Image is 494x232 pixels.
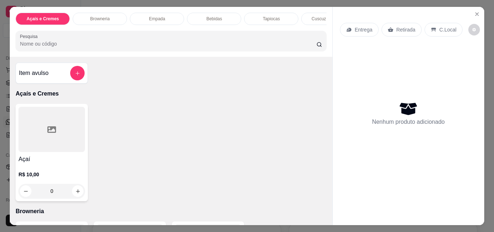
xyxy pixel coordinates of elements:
[27,16,59,22] p: Açaís e Cremes
[16,89,326,98] p: Açaís e Cremes
[355,26,372,33] p: Entrega
[20,40,316,47] input: Pesquisa
[20,33,40,39] label: Pesquisa
[90,16,110,22] p: Browneria
[18,155,85,164] h4: Açaí
[19,69,48,77] h4: Item avulso
[70,66,85,80] button: add-separate-item
[372,118,445,126] p: Nenhum produto adicionado
[263,16,280,22] p: Tapiocas
[149,16,165,22] p: Empada
[18,171,85,178] p: R$ 10,00
[439,26,456,33] p: C.Local
[16,207,326,216] p: Browneria
[471,8,483,20] button: Close
[206,16,222,22] p: Bebidas
[468,24,480,35] button: decrease-product-quantity
[312,16,345,22] p: Cuscuz recheado
[396,26,416,33] p: Retirada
